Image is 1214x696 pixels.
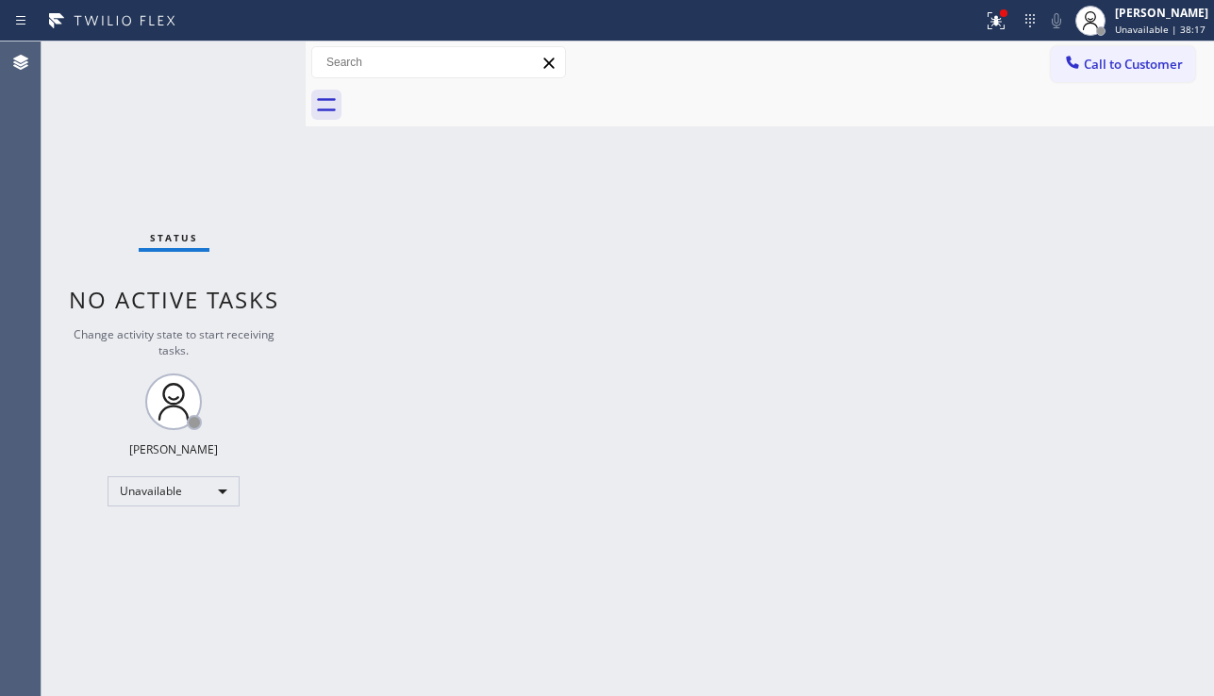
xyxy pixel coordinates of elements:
span: No active tasks [69,284,279,315]
input: Search [312,47,565,77]
span: Status [150,231,198,244]
button: Call to Customer [1051,46,1195,82]
span: Change activity state to start receiving tasks. [74,326,274,358]
div: [PERSON_NAME] [129,441,218,457]
div: Unavailable [108,476,240,506]
span: Call to Customer [1084,56,1183,73]
button: Mute [1043,8,1070,34]
span: Unavailable | 38:17 [1115,23,1206,36]
div: [PERSON_NAME] [1115,5,1208,21]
